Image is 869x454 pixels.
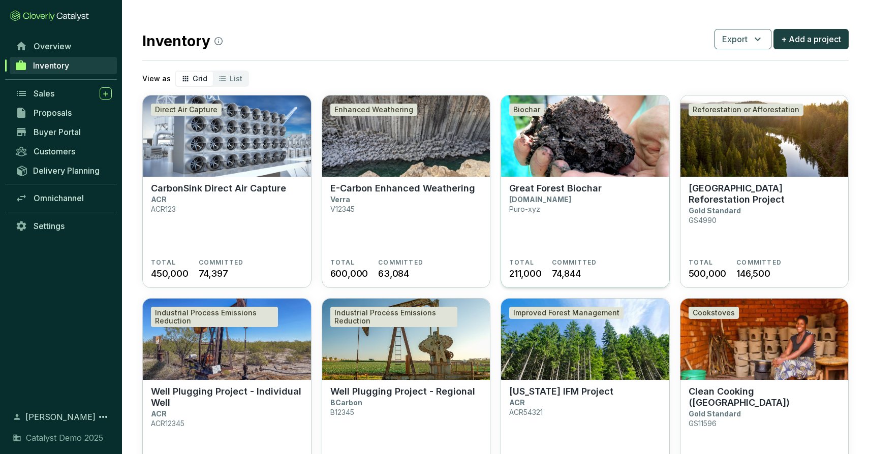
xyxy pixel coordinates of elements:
[689,216,717,224] p: GS4990
[680,95,849,288] a: Great Oaks Reforestation ProjectReforestation or Afforestation[GEOGRAPHIC_DATA] Reforestation Pro...
[509,205,540,213] p: Puro-xyz
[10,57,117,74] a: Inventory
[10,123,117,141] a: Buyer Portal
[10,104,117,121] a: Proposals
[501,299,669,380] img: Georgia IFM Project
[230,74,242,83] span: List
[33,166,100,176] span: Delivery Planning
[330,386,475,397] p: Well Plugging Project - Regional
[378,267,409,280] span: 63,084
[509,195,571,204] p: [DOMAIN_NAME]
[143,95,311,177] img: CarbonSink Direct Air Capture
[773,29,849,49] button: + Add a project
[25,411,96,423] span: [PERSON_NAME]
[689,258,713,267] span: TOTAL
[722,33,748,45] span: Export
[330,104,417,116] div: Enhanced Weathering
[26,432,103,444] span: Catalyst Demo 2025
[509,408,543,416] p: ACR54321
[736,267,770,280] span: 146,500
[689,104,803,116] div: Reforestation or Afforestation
[330,258,355,267] span: TOTAL
[151,386,303,408] p: Well Plugging Project - Individual Well
[34,88,54,99] span: Sales
[509,183,602,194] p: Great Forest Biochar
[330,408,354,416] p: B12345
[552,258,597,267] span: COMMITTED
[715,29,771,49] button: Export
[330,183,475,194] p: E-Carbon Enhanced Weathering
[680,95,849,177] img: Great Oaks Reforestation Project
[10,85,117,102] a: Sales
[378,258,423,267] span: COMMITTED
[151,258,176,267] span: TOTAL
[781,33,841,45] span: + Add a project
[199,267,228,280] span: 74,397
[10,143,117,160] a: Customers
[10,217,117,235] a: Settings
[34,221,65,231] span: Settings
[151,419,184,428] p: ACR12345
[34,108,72,118] span: Proposals
[330,398,362,407] p: BCarbon
[34,127,81,137] span: Buyer Portal
[34,193,84,203] span: Omnichannel
[151,183,286,194] p: CarbonSink Direct Air Capture
[33,60,69,71] span: Inventory
[151,307,278,327] div: Industrial Process Emissions Reduction
[689,206,741,215] p: Gold Standard
[322,95,491,288] a: E-Carbon Enhanced WeatheringEnhanced WeatheringE-Carbon Enhanced WeatheringVerraV12345TOTAL600,00...
[10,162,117,179] a: Delivery Planning
[689,267,727,280] span: 500,000
[34,146,75,156] span: Customers
[509,386,613,397] p: [US_STATE] IFM Project
[322,299,490,380] img: Well Plugging Project - Regional
[330,307,457,327] div: Industrial Process Emissions Reduction
[509,267,542,280] span: 211,000
[330,195,350,204] p: Verra
[322,95,490,177] img: E-Carbon Enhanced Weathering
[151,104,222,116] div: Direct Air Capture
[142,95,312,288] a: CarbonSink Direct Air CaptureDirect Air CaptureCarbonSink Direct Air CaptureACRACR123TOTAL450,000...
[689,386,841,408] p: Clean Cooking ([GEOGRAPHIC_DATA])
[142,74,171,84] p: View as
[175,71,249,87] div: segmented control
[10,38,117,55] a: Overview
[509,307,624,319] div: Improved Forest Management
[330,205,355,213] p: V12345
[552,267,581,280] span: 74,844
[689,409,741,418] p: Gold Standard
[330,267,368,280] span: 600,000
[142,30,223,52] h2: Inventory
[143,299,311,380] img: Well Plugging Project - Individual Well
[151,195,167,204] p: ACR
[151,267,189,280] span: 450,000
[689,307,739,319] div: Cookstoves
[501,95,670,288] a: Great Forest BiocharBiocharGreat Forest Biochar[DOMAIN_NAME]Puro-xyzTOTAL211,000COMMITTED74,844
[689,419,717,428] p: GS11596
[689,183,841,205] p: [GEOGRAPHIC_DATA] Reforestation Project
[736,258,782,267] span: COMMITTED
[509,258,534,267] span: TOTAL
[509,398,525,407] p: ACR
[151,409,167,418] p: ACR
[501,95,669,177] img: Great Forest Biochar
[10,189,117,207] a: Omnichannel
[193,74,207,83] span: Grid
[199,258,244,267] span: COMMITTED
[34,41,71,51] span: Overview
[509,104,544,116] div: Biochar
[151,205,176,213] p: ACR123
[680,299,849,380] img: Clean Cooking (Zambia)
